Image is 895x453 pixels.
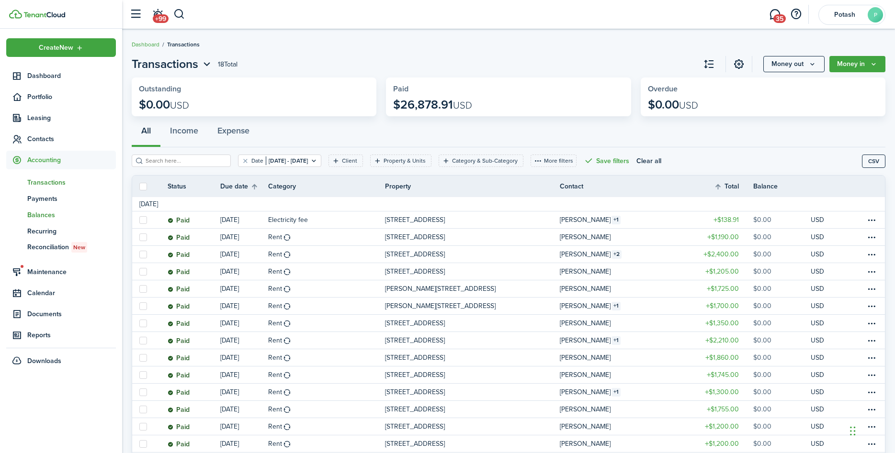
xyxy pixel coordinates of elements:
[132,55,213,73] accounting-header-page-nav: Transactions
[753,280,811,297] a: $0.00
[753,332,811,349] a: $0.00
[208,119,259,147] button: Expense
[560,332,696,349] a: [PERSON_NAME]1
[753,266,771,276] table-amount-description: $0.00
[167,40,200,49] span: Transactions
[220,335,239,345] p: [DATE]
[753,249,771,259] table-amount-description: $0.00
[268,366,385,383] a: Rent
[168,251,190,259] status: Paid
[385,249,445,259] p: [STREET_ADDRESS]
[220,418,268,435] a: [DATE]
[168,332,220,349] a: Paid
[168,217,190,224] status: Paid
[753,353,771,363] table-amount-description: $0.00
[753,229,811,245] a: $0.00
[560,320,611,327] table-profile-info-text: [PERSON_NAME]
[268,211,385,228] a: Electricity fee
[753,263,811,280] a: $0.00
[560,280,696,297] a: [PERSON_NAME]
[220,215,239,225] p: [DATE]
[220,301,239,311] p: [DATE]
[6,38,116,57] button: Open menu
[385,384,560,400] a: [STREET_ADDRESS]
[268,439,282,449] table-info-title: Rent
[560,215,611,225] table-info-title: [PERSON_NAME]
[160,119,208,147] button: Income
[560,285,611,293] table-profile-info-text: [PERSON_NAME]
[132,55,198,73] span: Transactions
[268,301,282,311] table-info-title: Rent
[39,44,73,51] span: Create New
[268,263,385,280] a: Rent
[696,384,753,400] a: $1,300.00
[705,439,739,449] table-amount-title: $1,200.00
[696,435,753,452] a: $1,200.00
[705,421,739,431] table-amount-title: $1,200.00
[385,353,445,363] p: [STREET_ADDRESS]
[811,263,837,280] a: USD
[696,349,753,366] a: $1,860.00
[811,335,824,345] p: USD
[268,353,282,363] table-info-title: Rent
[696,298,753,314] a: $1,700.00
[168,423,190,431] status: Paid
[27,92,116,102] span: Portfolio
[648,85,878,93] widget-stats-title: Overdue
[168,384,220,400] a: Paid
[220,439,239,449] p: [DATE]
[753,349,811,366] a: $0.00
[168,366,220,383] a: Paid
[560,263,696,280] a: [PERSON_NAME]
[560,366,696,383] a: [PERSON_NAME]
[753,301,771,311] table-amount-description: $0.00
[753,384,811,400] a: $0.00
[220,298,268,314] a: [DATE]
[173,6,185,22] button: Search
[705,335,739,345] table-amount-title: $2,210.00
[696,229,753,245] a: $1,190.00
[696,280,753,297] a: $1,725.00
[268,298,385,314] a: Rent
[268,421,282,431] table-info-title: Rent
[696,418,753,435] a: $1,200.00
[705,387,739,397] table-amount-title: $1,300.00
[384,156,426,165] filter-tag-label: Property & Units
[753,211,811,228] a: $0.00
[385,211,560,228] a: [STREET_ADDRESS]
[73,243,85,252] span: New
[696,263,753,280] a: $1,205.00
[766,2,784,27] a: Messaging
[168,315,220,331] a: Paid
[385,263,560,280] a: [STREET_ADDRESS]
[268,280,385,297] a: Rent
[268,232,282,242] table-info-title: Rent
[27,113,116,123] span: Leasing
[847,407,895,453] iframe: Chat Widget
[132,40,159,49] a: Dashboard
[696,211,753,228] a: $138.91
[23,12,65,18] img: TenantCloud
[220,401,268,418] a: [DATE]
[268,318,282,328] table-info-title: Rent
[811,332,837,349] a: USD
[268,370,282,380] table-info-title: Rent
[27,177,116,188] span: Transactions
[452,156,518,165] filter-tag-label: Category & Sub-Category
[811,401,837,418] a: USD
[168,401,220,418] a: Paid
[705,266,739,276] table-amount-title: $1,205.00
[385,421,445,431] p: [STREET_ADDRESS]
[763,56,825,72] button: Open menu
[220,332,268,349] a: [DATE]
[707,232,739,242] table-amount-title: $1,190.00
[168,389,190,397] status: Paid
[439,155,523,167] filter-tag: Open filter
[153,14,169,23] span: +99
[385,332,560,349] a: [STREET_ADDRESS]
[220,249,239,259] p: [DATE]
[385,418,560,435] a: [STREET_ADDRESS]
[220,318,239,328] p: [DATE]
[453,98,472,112] span: USD
[753,421,771,431] table-amount-description: $0.00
